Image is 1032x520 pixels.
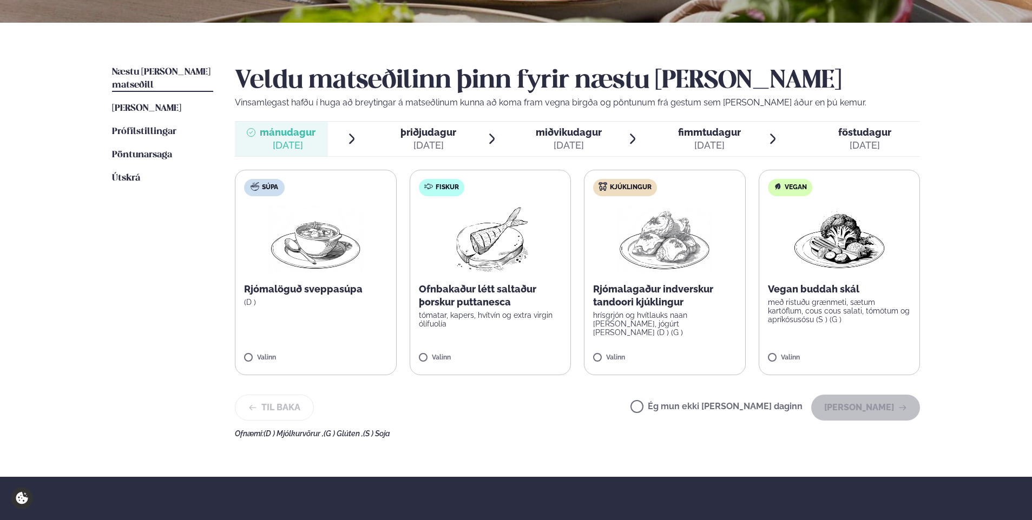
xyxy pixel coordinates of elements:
[838,126,891,138] span: föstudagur
[251,182,259,191] img: soup.svg
[400,139,456,152] div: [DATE]
[678,126,741,138] span: fimmtudagur
[324,429,363,438] span: (G ) Glúten ,
[112,127,176,136] span: Prófílstillingar
[768,298,911,324] p: með ristuðu grænmeti, sætum kartöflum, cous cous salati, tómötum og apríkósusósu (S ) (G )
[112,68,211,90] span: Næstu [PERSON_NAME] matseðill
[112,102,181,115] a: [PERSON_NAME]
[235,96,920,109] p: Vinsamlegast hafðu í huga að breytingar á matseðlinum kunna að koma fram vegna birgða og pöntunum...
[436,183,459,192] span: Fiskur
[262,183,278,192] span: Súpa
[785,183,807,192] span: Vegan
[792,205,887,274] img: Vegan.png
[617,205,712,274] img: Chicken-thighs.png
[610,183,652,192] span: Kjúklingur
[424,182,433,191] img: fish.svg
[363,429,390,438] span: (S ) Soja
[593,311,737,337] p: hrísgrjón og hvítlauks naan [PERSON_NAME], jógúrt [PERSON_NAME] (D ) (G )
[112,150,172,159] span: Pöntunarsaga
[235,429,920,438] div: Ofnæmi:
[811,395,920,421] button: [PERSON_NAME]
[419,283,562,309] p: Ofnbakaður létt saltaður þorskur puttanesca
[260,126,315,138] span: mánudagur
[112,174,140,183] span: Útskrá
[11,487,33,509] a: Cookie settings
[260,139,315,152] div: [DATE]
[112,125,176,138] a: Prófílstillingar
[599,182,607,191] img: chicken.svg
[768,283,911,296] p: Vegan buddah skál
[536,139,602,152] div: [DATE]
[442,205,538,274] img: Fish.png
[244,298,387,306] p: (D )
[419,311,562,328] p: tómatar, kapers, hvítvín og extra virgin ólífuolía
[112,172,140,185] a: Útskrá
[112,66,213,92] a: Næstu [PERSON_NAME] matseðill
[264,429,324,438] span: (D ) Mjólkurvörur ,
[593,283,737,309] p: Rjómalagaður indverskur tandoori kjúklingur
[112,104,181,113] span: [PERSON_NAME]
[838,139,891,152] div: [DATE]
[773,182,782,191] img: Vegan.svg
[235,66,920,96] h2: Veldu matseðilinn þinn fyrir næstu [PERSON_NAME]
[400,126,456,138] span: þriðjudagur
[536,126,602,138] span: miðvikudagur
[678,139,741,152] div: [DATE]
[244,283,387,296] p: Rjómalöguð sveppasúpa
[235,395,314,421] button: Til baka
[112,149,172,162] a: Pöntunarsaga
[268,205,363,274] img: Soup.png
